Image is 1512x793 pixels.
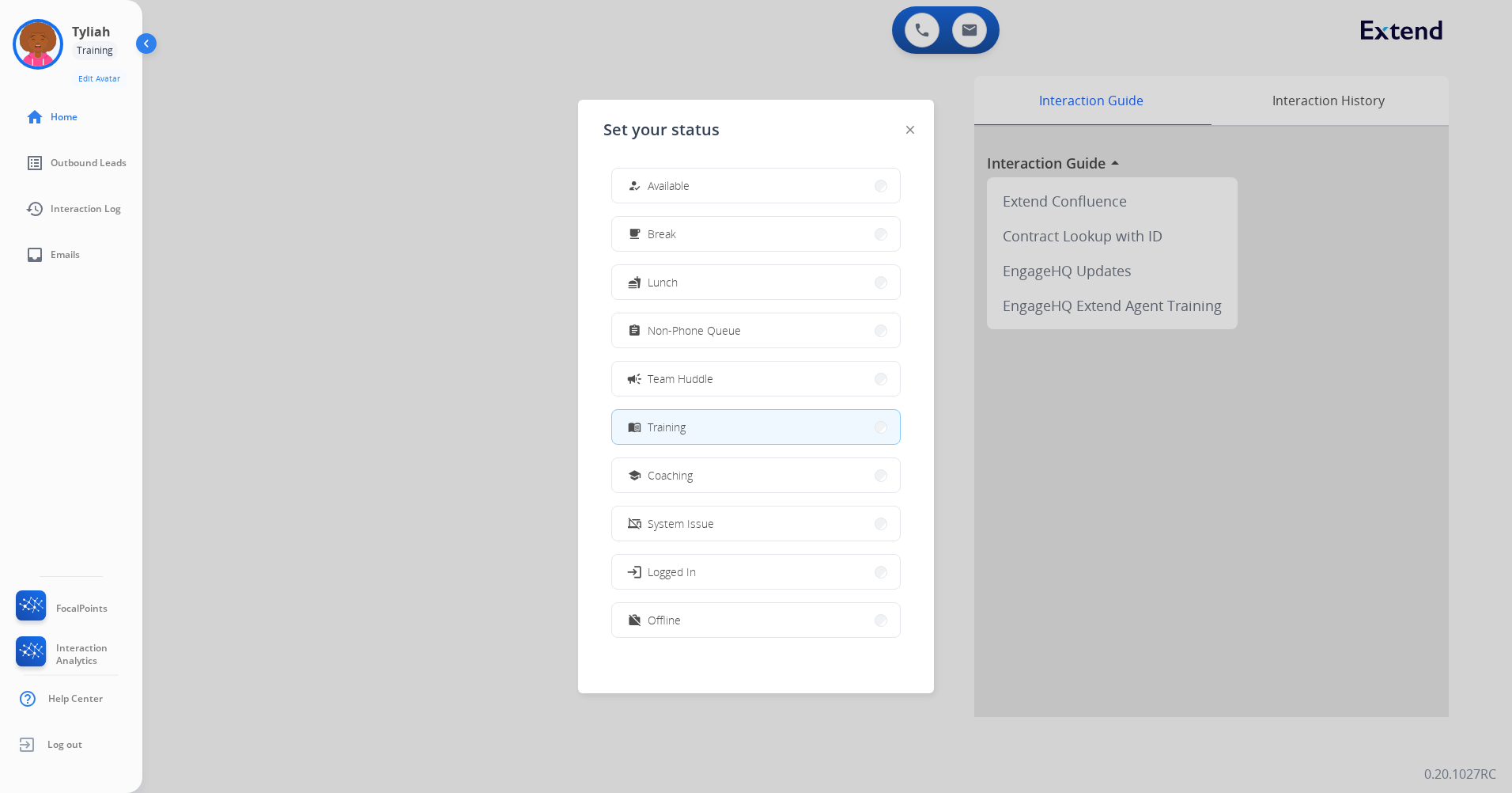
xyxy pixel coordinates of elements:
span: Available [648,177,690,194]
span: Emails [51,249,80,261]
mat-icon: home [25,108,44,127]
span: Interaction Log [51,203,121,215]
mat-icon: assignment [628,324,641,337]
button: Available [612,169,900,203]
button: System Issue [612,507,900,541]
mat-icon: how_to_reg [628,179,641,192]
mat-icon: login [626,563,642,579]
span: Team Huddle [648,370,713,387]
img: close-button [906,126,914,134]
span: Outbound Leads [51,157,127,169]
span: Interaction Analytics [56,642,142,667]
button: Non-Phone Queue [612,313,900,347]
h3: Tyliah [72,22,111,41]
span: Break [648,226,676,242]
mat-icon: work_off [628,613,641,627]
mat-icon: phonelink_off [628,517,641,530]
mat-icon: history [25,199,44,218]
mat-icon: fastfood [628,275,641,289]
mat-icon: list_alt [25,154,44,173]
span: Set your status [603,119,720,141]
mat-icon: menu_book [628,420,641,434]
img: avatar [16,22,60,66]
span: Training [648,419,686,435]
span: Offline [648,612,681,628]
button: Break [612,217,900,251]
span: Lunch [648,274,678,290]
mat-icon: campaign [626,370,642,386]
span: System Issue [648,515,714,532]
div: Training [72,41,118,60]
span: Log out [47,738,82,751]
button: Logged In [612,555,900,589]
mat-icon: free_breakfast [628,227,641,241]
button: Team Huddle [612,362,900,396]
button: Lunch [612,265,900,299]
span: Help Center [48,692,103,705]
span: Non-Phone Queue [648,322,741,339]
span: Coaching [648,467,693,484]
button: Offline [612,603,900,637]
p: 0.20.1027RC [1424,765,1496,784]
a: Interaction Analytics [13,636,142,673]
span: FocalPoints [56,602,108,615]
mat-icon: school [628,469,641,482]
button: Coaching [612,458,900,492]
span: Logged In [648,563,696,580]
mat-icon: inbox [25,245,44,264]
span: Home [51,111,77,123]
a: FocalPoints [13,590,108,627]
button: Training [612,410,900,444]
button: Edit Avatar [72,70,127,88]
